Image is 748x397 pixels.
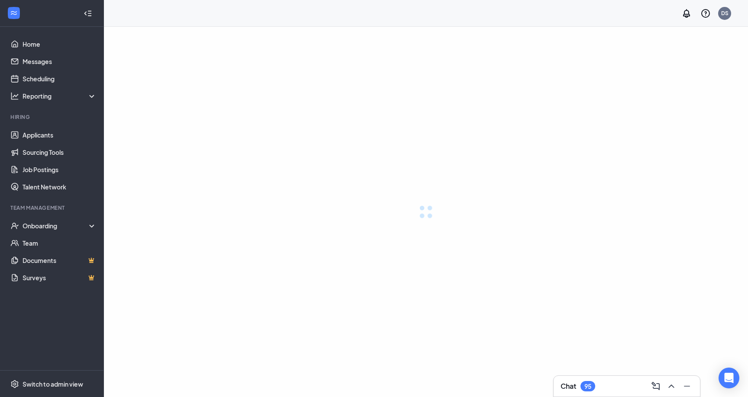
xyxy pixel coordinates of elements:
[721,10,729,17] div: DS
[651,381,661,391] svg: ComposeMessage
[10,380,19,388] svg: Settings
[648,379,662,393] button: ComposeMessage
[23,35,97,53] a: Home
[23,178,97,195] a: Talent Network
[23,234,97,252] a: Team
[10,221,19,230] svg: UserCheck
[681,8,692,19] svg: Notifications
[700,8,711,19] svg: QuestionInfo
[666,381,677,391] svg: ChevronUp
[23,144,97,161] a: Sourcing Tools
[584,383,591,390] div: 95
[10,113,95,121] div: Hiring
[23,252,97,269] a: DocumentsCrown
[679,379,693,393] button: Minimize
[23,380,83,388] div: Switch to admin view
[23,92,97,100] div: Reporting
[23,126,97,144] a: Applicants
[682,381,692,391] svg: Minimize
[10,92,19,100] svg: Analysis
[23,161,97,178] a: Job Postings
[10,9,18,17] svg: WorkstreamLogo
[23,269,97,286] a: SurveysCrown
[719,368,739,388] div: Open Intercom Messenger
[23,53,97,70] a: Messages
[23,221,97,230] div: Onboarding
[561,381,576,391] h3: Chat
[84,9,92,18] svg: Collapse
[10,204,95,211] div: Team Management
[664,379,677,393] button: ChevronUp
[23,70,97,87] a: Scheduling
